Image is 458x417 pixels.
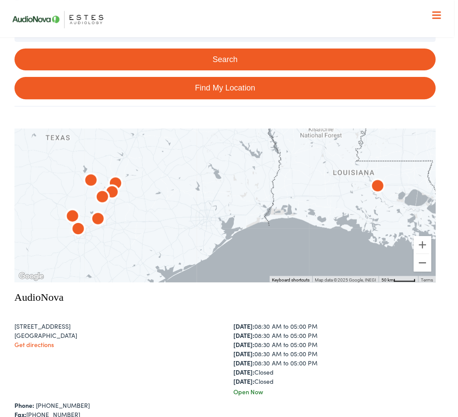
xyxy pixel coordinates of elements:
[92,183,120,211] div: AudioNova
[81,167,109,195] div: AudioNova
[423,277,436,281] a: Terms (opens in new tab)
[18,339,58,347] a: Get directions
[21,270,49,281] img: Google
[18,320,220,330] div: [STREET_ADDRESS]
[416,253,434,271] button: Zoom out
[384,277,396,281] span: 50 km
[237,357,258,366] strong: [DATE]:
[18,290,67,302] a: AudioNova
[18,76,439,99] a: Find My Location
[102,178,130,206] div: AudioNova
[237,386,439,395] div: Open Now
[237,330,258,338] strong: [DATE]:
[416,235,434,253] button: Zoom in
[237,320,258,329] strong: [DATE]:
[18,400,38,408] strong: Phone:
[237,366,258,375] strong: [DATE]:
[318,277,379,281] span: Map data ©2025 Google, INEGI
[18,330,220,339] div: [GEOGRAPHIC_DATA]
[237,320,439,385] div: 08:30 AM to 05:00 PM 08:30 AM to 05:00 PM 08:30 AM to 05:00 PM 08:30 AM to 05:00 PM 08:30 AM to 0...
[16,35,447,53] a: What We Offer
[18,48,439,70] button: Search
[105,170,133,198] div: AudioNova
[68,215,96,243] div: AudioNova
[381,275,421,281] button: Map Scale: 50 km per 46 pixels
[237,375,258,384] strong: [DATE]:
[237,339,258,347] strong: [DATE]:
[366,172,395,200] div: AudioNova
[237,348,258,357] strong: [DATE]:
[88,205,116,233] div: AudioNova
[40,400,94,408] a: [PHONE_NUMBER]
[62,202,90,230] div: AudioNova
[21,270,49,281] a: Open this area in Google Maps (opens a new window)
[275,276,313,282] button: Keyboard shortcuts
